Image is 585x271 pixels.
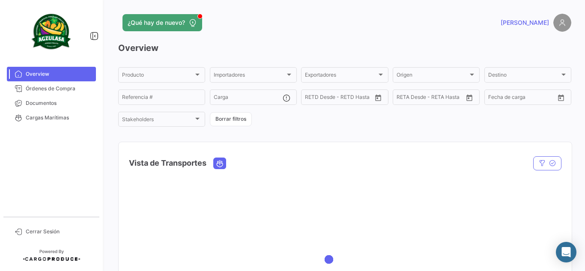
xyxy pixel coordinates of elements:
button: Open calendar [463,91,476,104]
span: Overview [26,70,93,78]
span: Importadores [214,73,285,79]
button: Open calendar [372,91,385,104]
button: Open calendar [555,91,567,104]
span: Exportadores [305,73,376,79]
input: Hasta [418,95,450,101]
button: ¿Qué hay de nuevo? [122,14,202,31]
span: Cargas Marítimas [26,114,93,122]
input: Desde [305,95,320,101]
span: Stakeholders [122,118,194,124]
span: Producto [122,73,194,79]
span: [PERSON_NAME] [501,18,549,27]
h3: Overview [118,42,571,54]
img: placeholder-user.png [553,14,571,32]
a: Documentos [7,96,96,110]
span: Órdenes de Compra [26,85,93,92]
input: Hasta [326,95,358,101]
a: Cargas Marítimas [7,110,96,125]
span: ¿Qué hay de nuevo? [128,18,185,27]
a: Overview [7,67,96,81]
input: Desde [397,95,412,101]
span: Documentos [26,99,93,107]
button: Ocean [214,158,226,169]
a: Órdenes de Compra [7,81,96,96]
div: Abrir Intercom Messenger [556,242,576,262]
button: Borrar filtros [210,112,252,126]
span: Destino [488,73,560,79]
span: Origen [397,73,468,79]
input: Hasta [510,95,541,101]
img: agzulasa-logo.png [30,10,73,53]
input: Desde [488,95,504,101]
h4: Vista de Transportes [129,157,206,169]
span: Cerrar Sesión [26,228,93,235]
